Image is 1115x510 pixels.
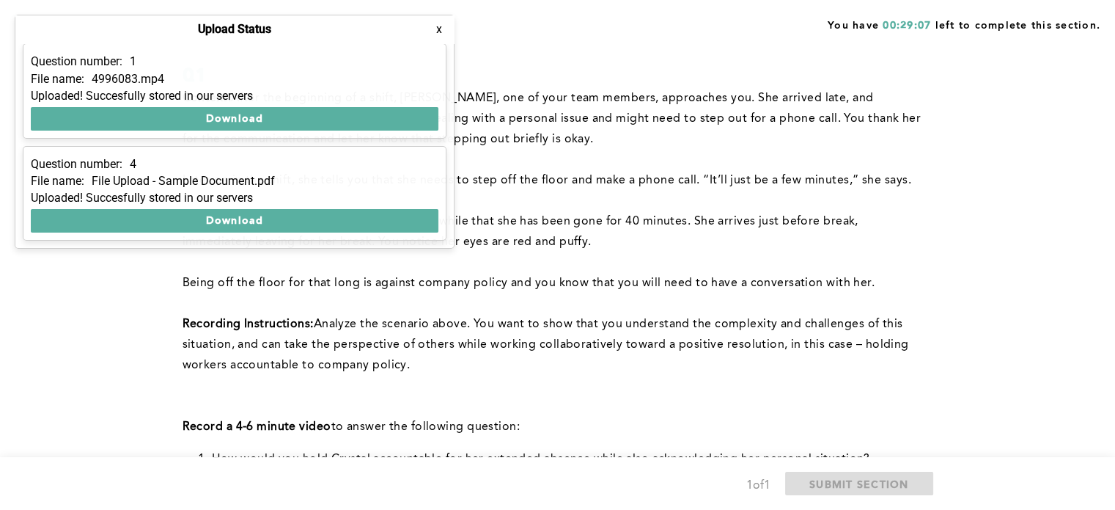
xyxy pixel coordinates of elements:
p: File name: [31,73,84,86]
span: After the beginning of a shift, [PERSON_NAME], one of your team members, approaches you. She arri... [183,92,924,145]
div: 1 of 1 [746,476,770,496]
span: SUBMIT SECTION [809,477,909,491]
h4: Upload Status [198,23,271,36]
p: Question number: [31,55,122,68]
div: Uploaded! Succesfully stored in our servers [31,90,438,103]
span: You continue with your day but notice after a while that she has been gone for 40 minutes. She ar... [183,216,862,248]
p: Question number: [31,158,122,171]
span: Later on in the shift, she tells you that she needs to step off the floor and make a phone call. ... [183,175,911,186]
button: Show Uploads [15,15,144,38]
p: 1 [130,55,136,68]
strong: Record a 4-6 minute video [183,421,331,433]
button: SUBMIT SECTION [785,472,933,495]
p: 4996083.mp4 [92,73,164,86]
button: Download [31,209,438,233]
p: File name: [31,175,84,188]
span: 00:29:07 [883,21,931,31]
div: Q1 [183,62,927,88]
button: Download [31,107,438,131]
strong: Recording Instructions: [183,318,314,330]
p: 4 [130,158,136,171]
div: Uploaded! Succesfully stored in our servers [31,192,438,205]
button: x [432,22,446,37]
span: How would you hold Crystal accountable for her extended absence while also acknowledging her pers... [212,453,870,465]
p: File Upload - Sample Document.pdf [92,175,275,188]
span: to answer the following question: [331,421,520,433]
span: Being off the floor for that long is against company policy and you know that you will need to ha... [183,277,875,289]
span: You have left to complete this section. [828,15,1100,33]
span: Analyze the scenario above. You want to show that you understand the complexity and challenges of... [183,318,913,371]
